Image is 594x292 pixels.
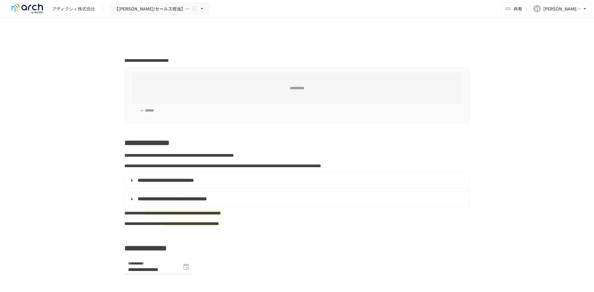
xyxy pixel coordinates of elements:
[543,5,582,13] div: [PERSON_NAME][EMAIL_ADDRESS][DOMAIN_NAME]
[533,5,541,12] div: H
[530,2,592,15] button: H[PERSON_NAME][EMAIL_ADDRESS][DOMAIN_NAME]
[501,2,527,15] button: 共有
[514,5,522,12] span: 共有
[7,4,47,14] img: logo-default@2x-9cf2c760.svg
[114,5,190,13] span: 【[PERSON_NAME]/セールス担当】アディクシィ株式会社様_初期設定サポート
[52,6,95,12] div: アディクシィ株式会社
[110,3,209,15] button: 【[PERSON_NAME]/セールス担当】アディクシィ株式会社様_初期設定サポート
